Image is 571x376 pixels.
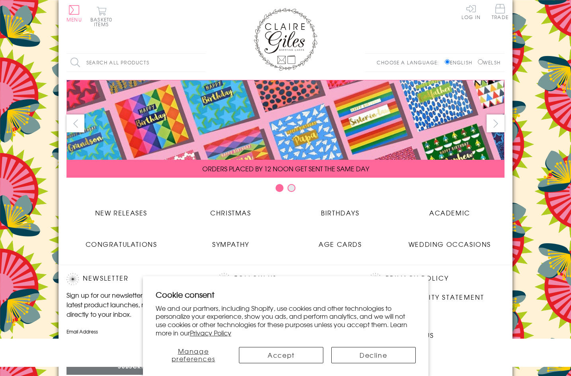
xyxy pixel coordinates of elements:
span: Congratulations [86,239,157,249]
a: Wedding Occasions [395,233,505,249]
a: Sympathy [176,233,285,249]
a: Academic [395,202,505,217]
a: Log In [461,4,481,19]
h2: Cookie consent [156,289,416,300]
p: Sign up for our newsletter to receive the latest product launches, news and offers directly to yo... [66,290,202,319]
span: Wedding Occasions [409,239,491,249]
a: Privacy Policy [385,273,449,284]
button: Basket0 items [90,6,112,27]
input: English [445,59,450,64]
span: Menu [66,16,82,23]
input: Search all products [66,54,206,72]
button: Carousel Page 1 (Current Slide) [276,184,284,192]
button: Menu [66,5,82,22]
span: ORDERS PLACED BY 12 NOON GET SENT THE SAME DAY [202,164,369,173]
h2: Newsletter [66,273,202,285]
p: We and our partners, including Shopify, use cookies and other technologies to personalize your ex... [156,304,416,337]
span: Trade [492,4,508,19]
button: next [487,114,505,132]
input: Welsh [478,59,483,64]
a: Accessibility Statement [385,292,485,303]
button: Manage preferences [155,347,231,363]
span: Age Cards [319,239,362,249]
p: Choose a language: [377,59,443,66]
button: Accept [239,347,323,363]
h2: Follow Us [218,273,353,285]
a: Trade [492,4,508,21]
label: Welsh [478,59,501,66]
img: Claire Giles Greetings Cards [254,8,317,71]
span: Sympathy [212,239,249,249]
span: Manage preferences [172,346,215,363]
input: Search [198,54,206,72]
a: Birthdays [285,202,395,217]
a: Christmas [176,202,285,217]
a: Age Cards [285,233,395,249]
span: New Releases [95,208,147,217]
div: Carousel Pagination [66,184,505,196]
label: English [445,59,476,66]
span: Christmas [210,208,251,217]
button: Decline [331,347,416,363]
span: Academic [429,208,470,217]
label: Email Address [66,328,202,335]
a: New Releases [66,202,176,217]
button: Carousel Page 2 [287,184,295,192]
a: Privacy Policy [190,328,231,337]
span: 0 items [94,16,112,28]
span: Birthdays [321,208,359,217]
a: Congratulations [66,233,176,249]
button: prev [66,114,84,132]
